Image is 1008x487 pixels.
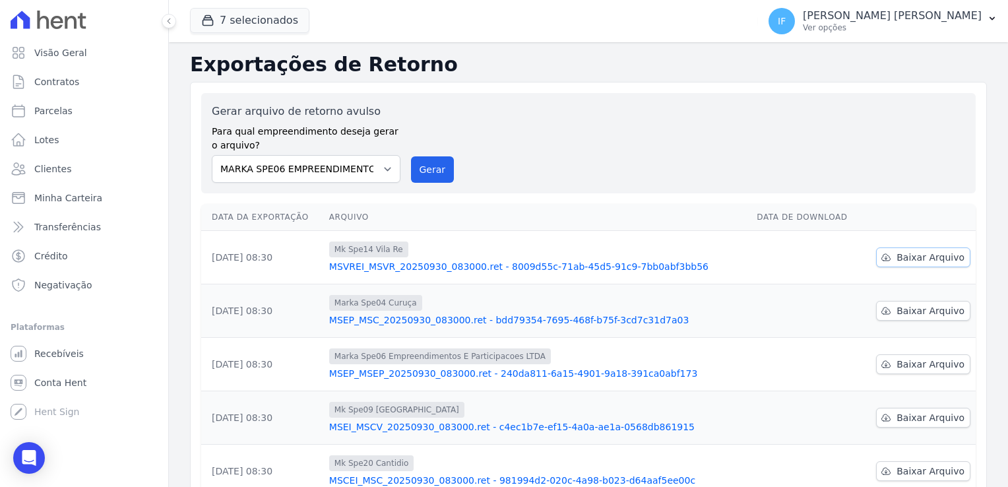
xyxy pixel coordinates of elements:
[897,465,964,478] span: Baixar Arquivo
[329,260,746,273] a: MSVREI_MSVR_20250930_083000.ret - 8009d55c-71ab-45d5-91c9-7bb0abf3bb56
[876,408,970,428] a: Baixar Arquivo
[34,376,86,389] span: Conta Hent
[5,243,163,269] a: Crédito
[34,162,71,176] span: Clientes
[751,204,862,231] th: Data de Download
[876,247,970,267] a: Baixar Arquivo
[11,319,158,335] div: Plataformas
[212,104,400,119] label: Gerar arquivo de retorno avulso
[13,442,45,474] div: Open Intercom Messenger
[5,69,163,95] a: Contratos
[329,313,746,327] a: MSEP_MSC_20250930_083000.ret - bdd79354-7695-468f-b75f-3cd7c31d7a03
[201,204,324,231] th: Data da Exportação
[329,402,464,418] span: Mk Spe09 [GEOGRAPHIC_DATA]
[329,242,408,257] span: Mk Spe14 Vila Re
[201,391,324,445] td: [DATE] 08:30
[34,104,73,117] span: Parcelas
[329,474,746,487] a: MSCEI_MSC_20250930_083000.ret - 981994d2-020c-4a98-b023-d64aaf5ee00c
[329,367,746,380] a: MSEP_MSEP_20250930_083000.ret - 240da811-6a15-4901-9a18-391ca0abf173
[5,156,163,182] a: Clientes
[758,3,1008,40] button: IF [PERSON_NAME] [PERSON_NAME] Ver opções
[34,191,102,205] span: Minha Carteira
[201,284,324,338] td: [DATE] 08:30
[897,411,964,424] span: Baixar Arquivo
[5,185,163,211] a: Minha Carteira
[201,231,324,284] td: [DATE] 08:30
[897,358,964,371] span: Baixar Arquivo
[34,249,68,263] span: Crédito
[212,119,400,152] label: Para qual empreendimento deseja gerar o arquivo?
[5,341,163,367] a: Recebíveis
[201,338,324,391] td: [DATE] 08:30
[5,98,163,124] a: Parcelas
[329,348,551,364] span: Marka Spe06 Empreendimentos E Participacoes LTDA
[5,127,163,153] a: Lotes
[34,278,92,292] span: Negativação
[34,347,84,360] span: Recebíveis
[324,204,751,231] th: Arquivo
[5,40,163,66] a: Visão Geral
[897,251,964,264] span: Baixar Arquivo
[329,455,414,471] span: Mk Spe20 Cantidio
[34,133,59,146] span: Lotes
[411,156,455,183] button: Gerar
[876,301,970,321] a: Baixar Arquivo
[803,9,982,22] p: [PERSON_NAME] [PERSON_NAME]
[34,46,87,59] span: Visão Geral
[329,295,422,311] span: Marka Spe04 Curuça
[5,272,163,298] a: Negativação
[778,16,786,26] span: IF
[876,354,970,374] a: Baixar Arquivo
[190,8,309,33] button: 7 selecionados
[34,75,79,88] span: Contratos
[329,420,746,434] a: MSEI_MSCV_20250930_083000.ret - c4ec1b7e-ef15-4a0a-ae1a-0568db861915
[876,461,970,481] a: Baixar Arquivo
[5,370,163,396] a: Conta Hent
[803,22,982,33] p: Ver opções
[34,220,101,234] span: Transferências
[897,304,964,317] span: Baixar Arquivo
[190,53,987,77] h2: Exportações de Retorno
[5,214,163,240] a: Transferências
